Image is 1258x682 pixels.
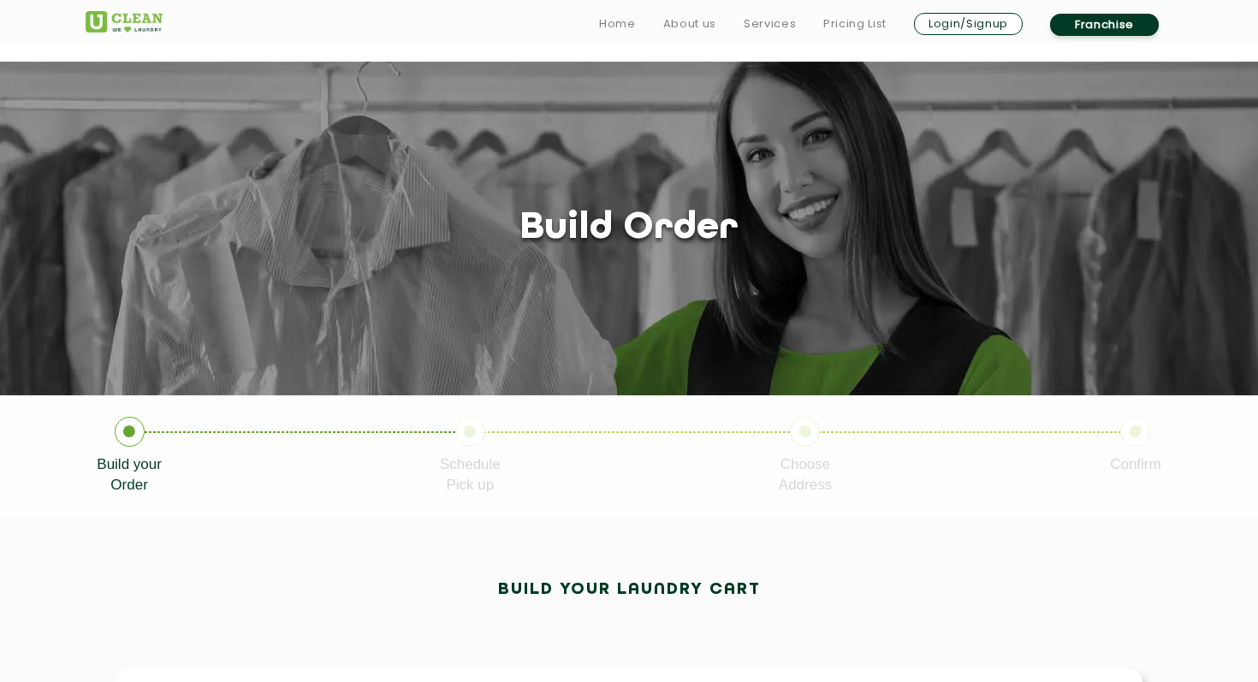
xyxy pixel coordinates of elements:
[440,454,501,495] p: Schedule Pick up
[519,207,739,251] h1: Build order
[744,14,796,34] a: Services
[1050,14,1159,36] a: Franchise
[97,454,162,495] p: Build your Order
[498,580,761,599] h2: Build your laundry cart
[663,14,716,34] a: About us
[914,13,1023,35] a: Login/Signup
[1110,454,1161,475] p: Confirm
[823,14,887,34] a: Pricing List
[779,454,832,495] p: Choose Address
[86,11,163,33] img: UClean Laundry and Dry Cleaning
[599,14,636,34] a: Home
